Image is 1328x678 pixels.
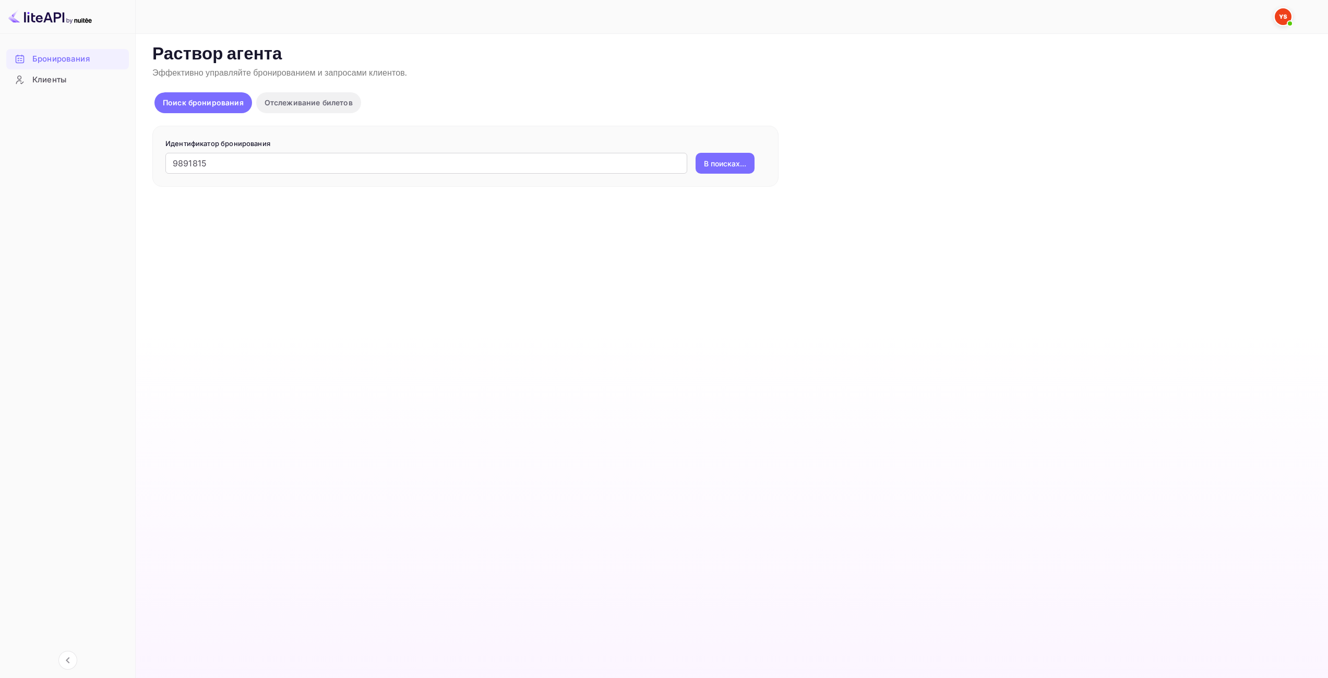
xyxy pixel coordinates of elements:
ya-tr-span: Раствор агента [152,43,282,66]
ya-tr-span: Отслеживание билетов [265,98,353,107]
input: Введите идентификатор бронирования (например, 63782194) [165,153,687,174]
img: Служба Поддержки Яндекса [1275,8,1291,25]
ya-tr-span: Идентификатор бронирования [165,139,270,148]
div: Бронирования [6,49,129,69]
img: Логотип LiteAPI [8,8,92,25]
a: Клиенты [6,70,129,89]
div: Клиенты [6,70,129,90]
ya-tr-span: Поиск бронирования [163,98,244,107]
ya-tr-span: В поисках... [704,158,746,169]
a: Бронирования [6,49,129,68]
button: Свернуть навигацию [58,651,77,670]
button: В поисках... [696,153,755,174]
ya-tr-span: Клиенты [32,74,66,86]
ya-tr-span: Эффективно управляйте бронированием и запросами клиентов. [152,68,407,79]
ya-tr-span: Бронирования [32,53,90,65]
